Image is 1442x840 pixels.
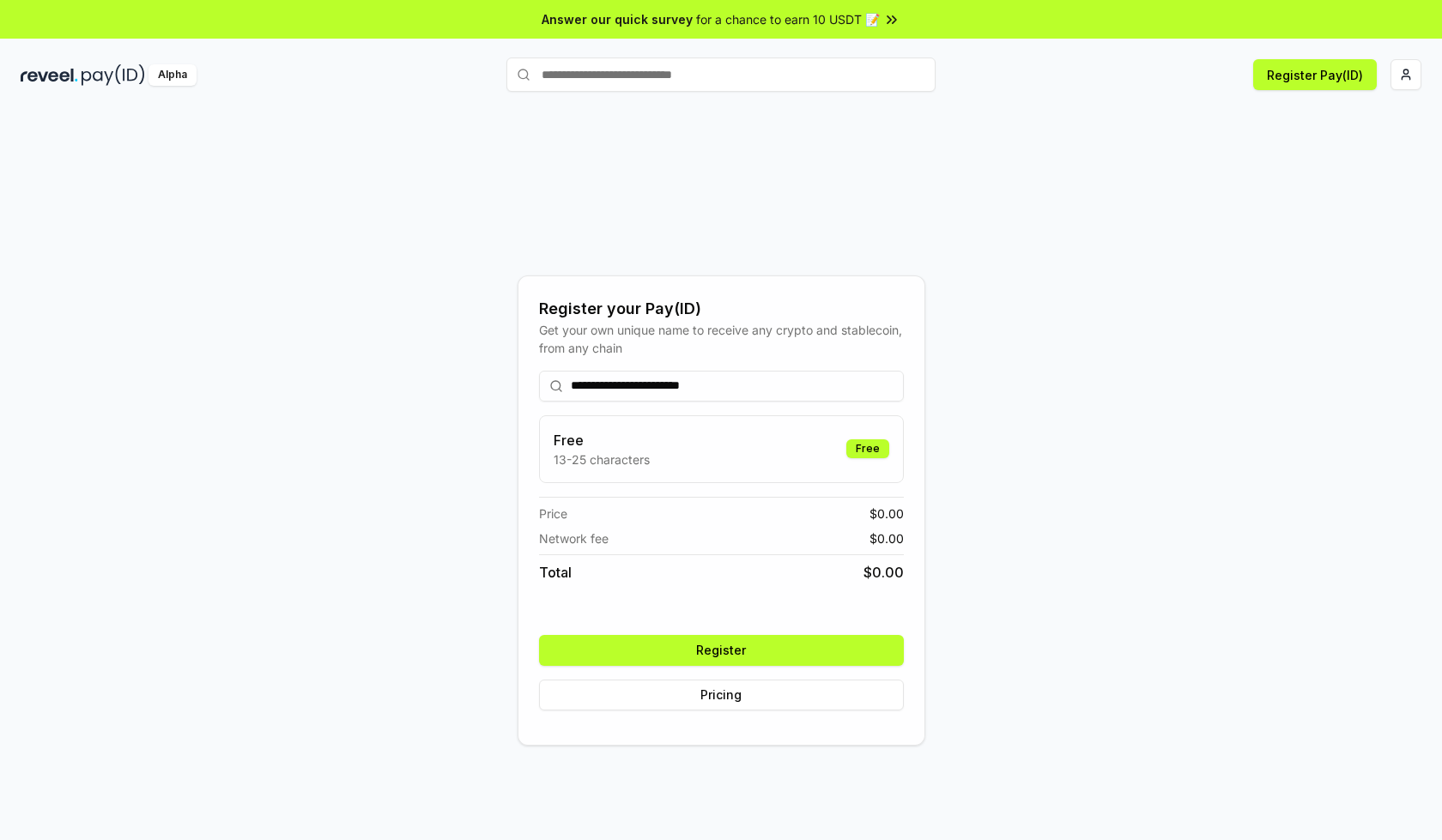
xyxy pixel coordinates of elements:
span: $ 0.00 [869,505,904,523]
span: $ 0.00 [869,529,904,547]
span: $ 0.00 [863,562,904,583]
button: Register Pay(ID) [1253,59,1377,90]
h3: Free [554,430,650,450]
p: 13-25 characters [554,450,650,468]
span: Answer our quick survey [542,10,693,28]
div: Free [846,439,889,458]
button: Register [539,635,904,666]
div: Alpha [148,64,197,86]
div: Get your own unique name to receive any crypto and stablecoin, from any chain [539,321,904,357]
img: pay_id [82,64,145,86]
span: Total [539,562,572,583]
span: for a chance to earn 10 USDT 📝 [696,10,880,28]
div: Register your Pay(ID) [539,297,904,321]
img: reveel_dark [21,64,78,86]
span: Price [539,505,567,523]
span: Network fee [539,529,609,547]
button: Pricing [539,680,904,710]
